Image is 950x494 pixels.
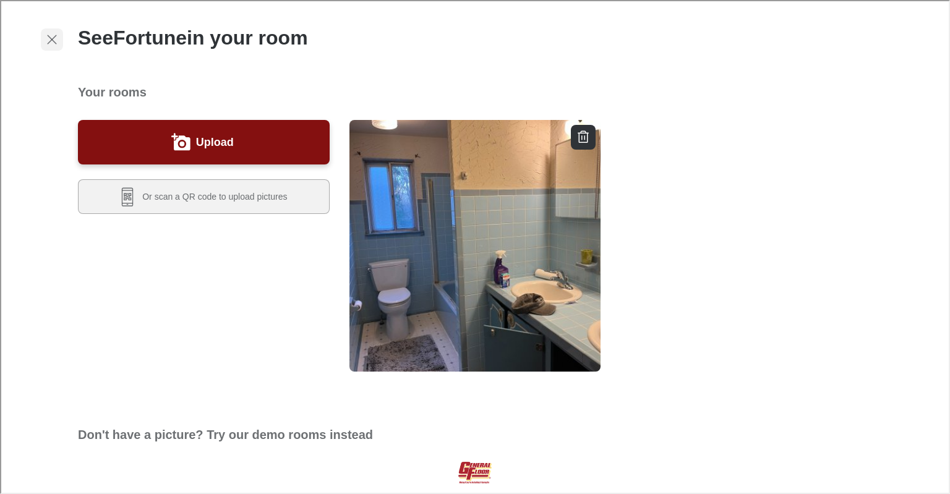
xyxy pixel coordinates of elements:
[570,124,594,148] button: Delete room
[348,119,602,373] img: "Your room"
[40,27,62,49] button: Exit visualizer
[77,178,328,213] button: Scan a QR code to upload pictures
[77,119,328,163] button: Upload a picture of your room
[77,83,871,99] h2: Your rooms
[195,131,233,151] label: Upload
[77,425,372,441] h2: Don't have a picture? Try our demo rooms instead
[112,25,186,48] strong: Fortune
[348,119,600,374] li: "Your room"
[424,459,523,485] a: Visit General Floor homepage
